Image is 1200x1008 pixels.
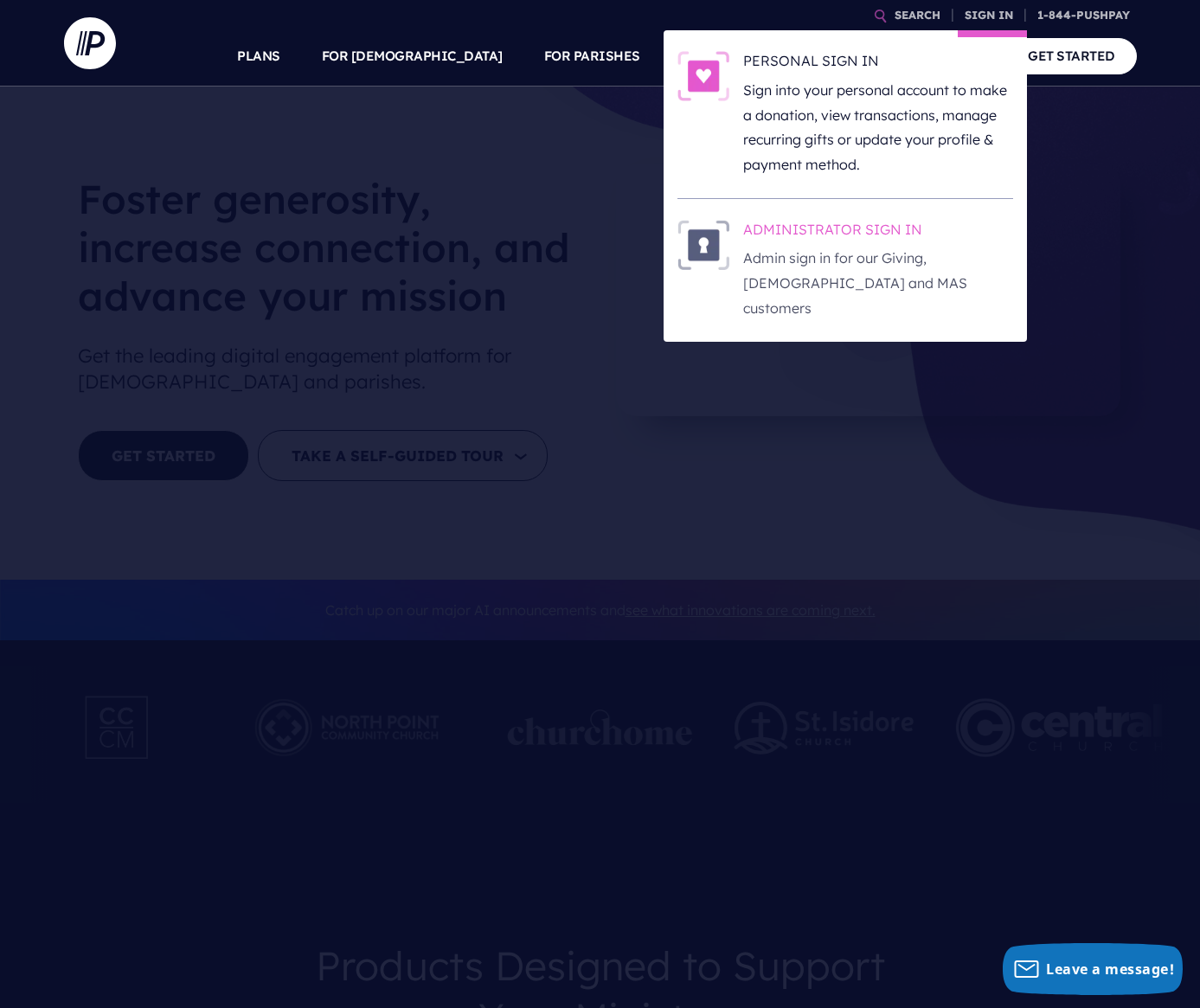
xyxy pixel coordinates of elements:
p: Sign into your personal account to make a donation, view transactions, manage recurring gifts or ... [743,78,1013,177]
a: PERSONAL SIGN IN - Illustration PERSONAL SIGN IN Sign into your personal account to make a donati... [677,51,1013,177]
h6: ADMINISTRATOR SIGN IN [743,220,1013,246]
img: ADMINISTRATOR SIGN IN - Illustration [677,220,729,270]
span: Leave a message! [1046,960,1174,979]
a: FOR [DEMOGRAPHIC_DATA] [322,26,503,87]
a: GET STARTED [1006,38,1137,74]
a: ADMINISTRATOR SIGN IN - Illustration ADMINISTRATOR SIGN IN Admin sign in for our Giving, [DEMOGRA... [677,220,1013,321]
a: PLANS [237,26,280,87]
a: SOLUTIONS [682,26,759,87]
h6: PERSONAL SIGN IN [743,51,1013,77]
p: Admin sign in for our Giving, [DEMOGRAPHIC_DATA] and MAS customers [743,246,1013,320]
a: COMPANY [902,26,966,87]
a: EXPLORE [799,26,860,87]
a: FOR PARISHES [544,26,640,87]
button: Leave a message! [1003,943,1183,995]
img: PERSONAL SIGN IN - Illustration [677,51,729,101]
